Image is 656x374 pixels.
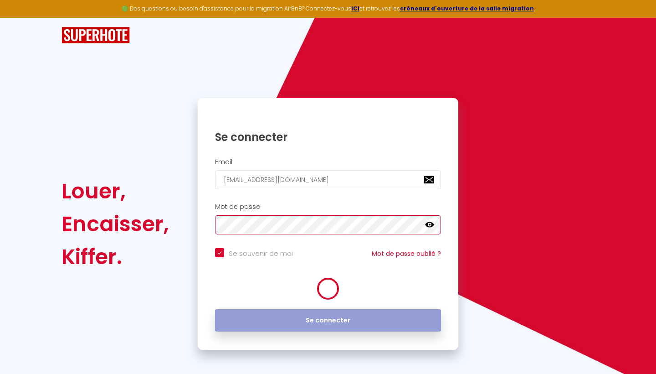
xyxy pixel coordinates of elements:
a: créneaux d'ouverture de la salle migration [400,5,534,12]
h2: Mot de passe [215,203,441,211]
div: Louer, [61,175,169,208]
button: Ouvrir le widget de chat LiveChat [7,4,35,31]
img: SuperHote logo [61,27,130,44]
input: Ton Email [215,170,441,189]
div: Kiffer. [61,240,169,273]
h1: Se connecter [215,130,441,144]
h2: Email [215,158,441,166]
a: Mot de passe oublié ? [372,249,441,258]
div: Encaisser, [61,208,169,240]
button: Se connecter [215,309,441,332]
a: ICI [351,5,359,12]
